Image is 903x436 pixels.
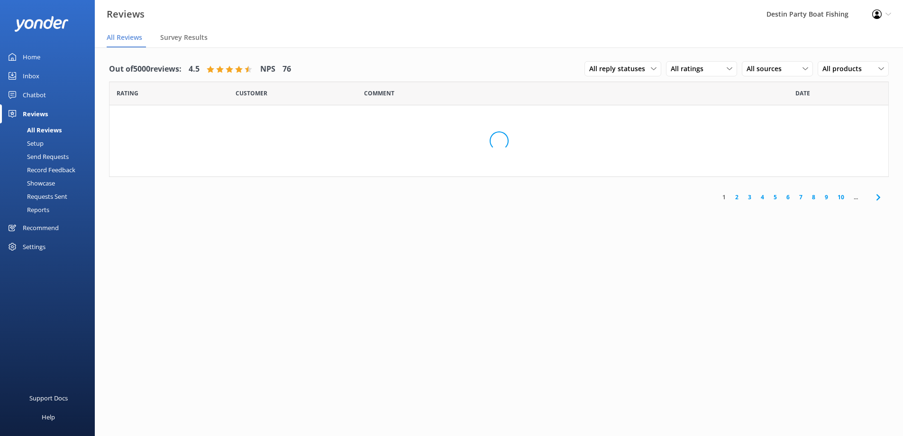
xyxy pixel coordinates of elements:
img: yonder-white-logo.png [14,16,69,32]
div: Settings [23,237,46,256]
div: Inbox [23,66,39,85]
a: 9 [820,193,833,202]
a: 2 [730,193,743,202]
span: Date [236,89,267,98]
span: All products [822,64,867,74]
span: All Reviews [107,33,142,42]
a: Showcase [6,176,95,190]
a: 4 [756,193,769,202]
h4: Out of 5000 reviews: [109,63,182,75]
span: Date [795,89,810,98]
a: All Reviews [6,123,95,137]
a: 6 [782,193,794,202]
span: Survey Results [160,33,208,42]
div: Record Feedback [6,163,75,176]
div: All Reviews [6,123,62,137]
a: Reports [6,203,95,216]
span: Question [364,89,394,98]
a: 3 [743,193,756,202]
span: All reply statuses [589,64,651,74]
a: 5 [769,193,782,202]
a: Record Feedback [6,163,95,176]
span: All sources [747,64,787,74]
div: Send Requests [6,150,69,163]
span: All ratings [671,64,709,74]
h4: NPS [260,63,275,75]
div: Reviews [23,104,48,123]
a: 7 [794,193,807,202]
span: Date [117,89,138,98]
div: Home [23,47,40,66]
div: Reports [6,203,49,216]
span: ... [849,193,863,202]
div: Chatbot [23,85,46,104]
a: 8 [807,193,820,202]
div: Setup [6,137,44,150]
h4: 76 [283,63,291,75]
a: Send Requests [6,150,95,163]
div: Support Docs [29,389,68,408]
h3: Reviews [107,7,145,22]
a: Setup [6,137,95,150]
h4: 4.5 [189,63,200,75]
a: Requests Sent [6,190,95,203]
div: Help [42,408,55,427]
div: Recommend [23,218,59,237]
a: 1 [718,193,730,202]
a: 10 [833,193,849,202]
div: Requests Sent [6,190,67,203]
div: Showcase [6,176,55,190]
